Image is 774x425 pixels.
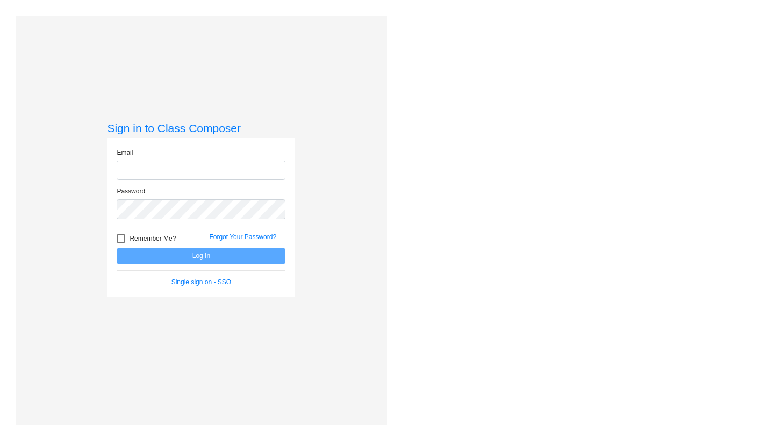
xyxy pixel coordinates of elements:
[117,248,285,264] button: Log In
[171,278,231,286] a: Single sign on - SSO
[117,186,145,196] label: Password
[130,232,176,245] span: Remember Me?
[117,148,133,157] label: Email
[209,233,276,241] a: Forgot Your Password?
[107,121,295,135] h3: Sign in to Class Composer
